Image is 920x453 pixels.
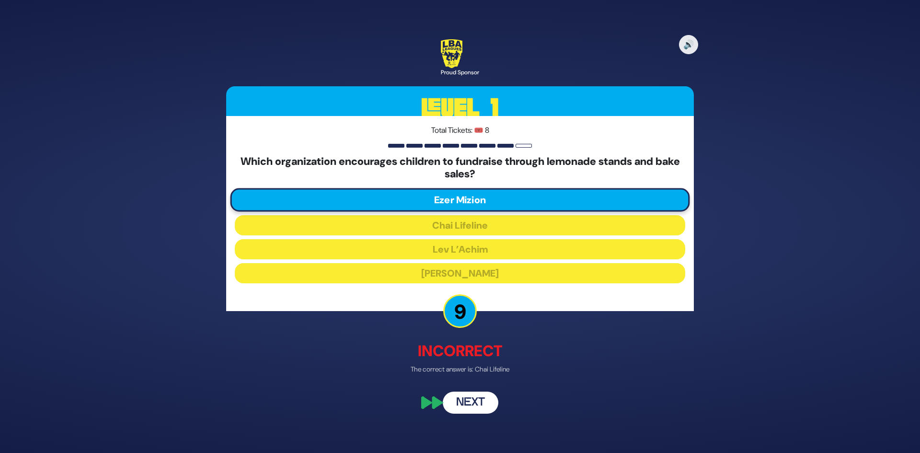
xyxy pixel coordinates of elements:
div: Proud Sponsor [441,68,479,77]
p: The correct answer is: Chai Lifeline [226,364,694,374]
button: Next [443,392,498,414]
img: LBA [441,39,462,68]
button: Ezer Mizion [230,188,690,211]
p: 9 [443,294,477,328]
p: Total Tickets: 🎟️ 8 [235,125,685,136]
button: Chai Lifeline [235,215,685,235]
button: [PERSON_NAME] [235,263,685,283]
h3: Level 1 [226,86,694,129]
button: Lev L’Achim [235,239,685,259]
h5: Which organization encourages children to fundraise through lemonade stands and bake sales? [235,155,685,181]
p: Incorrect [226,339,694,362]
button: 🔊 [679,35,698,54]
